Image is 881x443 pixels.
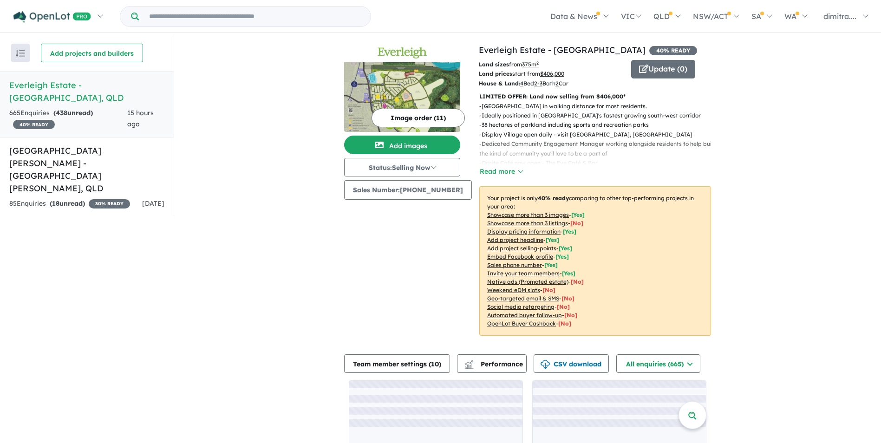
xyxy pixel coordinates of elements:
[348,47,457,59] img: Everleigh Estate - Greenbank Logo
[479,102,718,111] p: - [GEOGRAPHIC_DATA] in walking distance for most residents.
[487,261,542,268] u: Sales phone number
[487,320,556,327] u: OpenLot Buyer Cashback
[142,199,164,208] span: [DATE]
[487,287,540,293] u: Weekend eDM slots
[487,278,568,285] u: Native ads (Promoted estate)
[344,180,472,200] button: Sales Number:[PHONE_NUMBER]
[562,270,575,277] span: [ Yes ]
[487,303,555,310] u: Social media retargeting
[52,199,59,208] span: 18
[487,253,553,260] u: Embed Facebook profile
[9,198,130,209] div: 85 Enquir ies
[570,220,583,227] span: [ No ]
[487,228,561,235] u: Display pricing information
[479,111,718,120] p: - Ideally positioned in [GEOGRAPHIC_DATA]'s fastest growing south-west corridor
[344,44,460,132] a: Everleigh Estate - Greenbank LogoEverleigh Estate - Greenbank
[558,320,571,327] span: [No]
[479,139,718,158] p: - Dedicated Community Engagement Manager working alongside residents to help build the kind of co...
[56,109,67,117] span: 438
[53,109,93,117] strong: ( unread)
[563,228,576,235] span: [ Yes ]
[561,295,574,302] span: [No]
[479,166,523,177] button: Read more
[479,92,711,101] p: LIMITED OFFER: Land now selling from $406,000*
[479,79,624,88] p: Bed Bath Car
[557,303,570,310] span: [No]
[13,120,55,129] span: 40 % READY
[649,46,697,55] span: 40 % READY
[534,80,542,87] u: 2-3
[555,80,559,87] u: 2
[466,360,523,368] span: Performance
[479,60,624,69] p: from
[127,109,154,128] span: 15 hours ago
[536,60,539,65] sup: 2
[41,44,143,62] button: Add projects and builders
[487,295,559,302] u: Geo-targeted email & SMS
[542,287,555,293] span: [No]
[344,354,450,373] button: Team member settings (10)
[487,270,560,277] u: Invite your team members
[457,354,527,373] button: Performance
[479,70,512,77] b: Land prices
[9,108,127,130] div: 665 Enquir ies
[559,245,572,252] span: [ Yes ]
[540,70,564,77] u: $ 406,000
[487,220,568,227] u: Showcase more than 3 listings
[89,199,130,208] span: 30 % READY
[9,144,164,195] h5: [GEOGRAPHIC_DATA][PERSON_NAME] - [GEOGRAPHIC_DATA][PERSON_NAME] , QLD
[479,61,509,68] b: Land sizes
[479,120,718,130] p: - 38 hectares of parkland including sports and recreation parks
[522,61,539,68] u: 375 m
[464,363,474,369] img: bar-chart.svg
[616,354,700,373] button: All enquiries (665)
[571,278,584,285] span: [No]
[541,360,550,369] img: download icon
[564,312,577,319] span: [No]
[344,62,460,132] img: Everleigh Estate - Greenbank
[13,11,91,23] img: Openlot PRO Logo White
[538,195,569,202] b: 40 % ready
[479,80,520,87] b: House & Land:
[16,50,25,57] img: sort.svg
[479,69,624,78] p: start from
[546,236,559,243] span: [ Yes ]
[544,261,558,268] span: [ Yes ]
[487,211,569,218] u: Showcase more than 3 images
[823,12,856,21] span: dimitra....
[50,199,85,208] strong: ( unread)
[372,109,465,127] button: Image order (11)
[520,80,523,87] u: 4
[344,136,460,154] button: Add images
[431,360,439,368] span: 10
[487,236,543,243] u: Add project headline
[479,130,718,139] p: - Display Village open daily - visit [GEOGRAPHIC_DATA], [GEOGRAPHIC_DATA]
[534,354,609,373] button: CSV download
[571,211,585,218] span: [ Yes ]
[631,60,695,78] button: Update (0)
[344,158,460,176] button: Status:Selling Now
[9,79,164,104] h5: Everleigh Estate - [GEOGRAPHIC_DATA] , QLD
[555,253,569,260] span: [ Yes ]
[479,45,646,55] a: Everleigh Estate - [GEOGRAPHIC_DATA]
[141,7,369,26] input: Try estate name, suburb, builder or developer
[487,312,562,319] u: Automated buyer follow-up
[465,360,473,365] img: line-chart.svg
[487,245,556,252] u: Add project selling-points
[479,158,718,168] p: - Onsite Café now open - The Eve Café & Bar
[479,186,711,336] p: Your project is only comparing to other top-performing projects in your area: - - - - - - - - - -...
